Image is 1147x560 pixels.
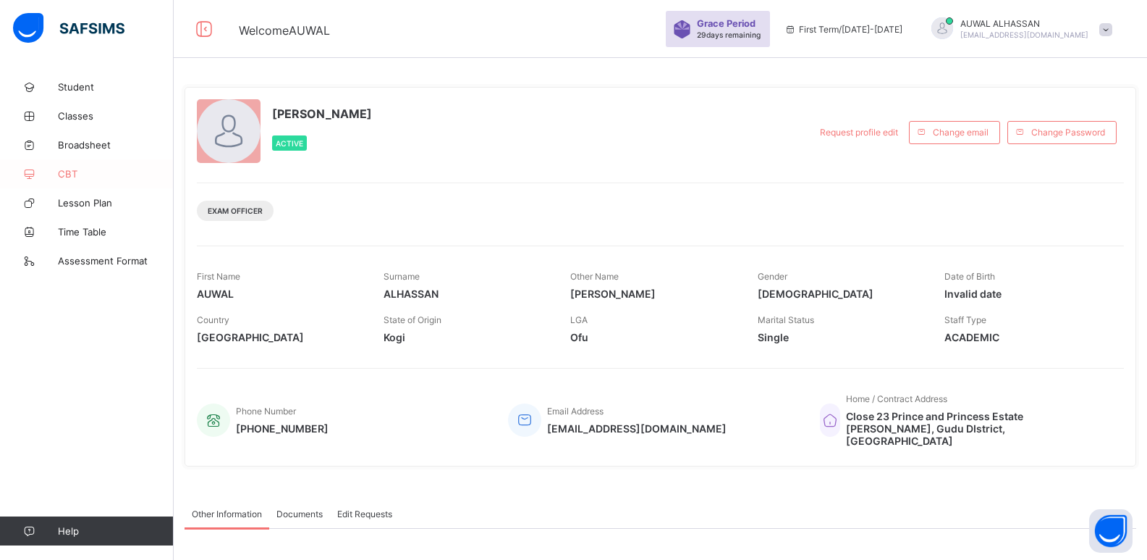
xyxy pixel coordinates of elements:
[944,288,1109,300] span: Invalid date
[846,393,947,404] span: Home / Contract Address
[337,509,392,519] span: Edit Requests
[944,331,1109,343] span: ACADEMIC
[944,271,995,282] span: Date of Birth
[58,226,174,238] span: Time Table
[570,331,735,343] span: Ofu
[58,110,174,122] span: Classes
[276,139,303,148] span: Active
[547,422,727,435] span: [EMAIL_ADDRESS][DOMAIN_NAME]
[784,24,902,35] span: session/term information
[272,106,372,121] span: [PERSON_NAME]
[944,314,986,325] span: Staff Type
[13,13,124,43] img: safsims
[276,509,323,519] span: Documents
[917,17,1120,41] div: AUWAL ALHASSAN
[197,271,240,282] span: First Name
[697,30,761,39] span: 29 days remaining
[58,197,174,209] span: Lesson Plan
[239,23,330,38] span: Welcome AUWAL
[547,406,604,417] span: Email Address
[933,127,989,138] span: Change email
[846,410,1109,447] span: Close 23 Prince and Princess Estate [PERSON_NAME], Gudu DIstrict, [GEOGRAPHIC_DATA]
[570,314,588,325] span: LGA
[758,314,814,325] span: Marital Status
[384,288,549,300] span: ALHASSAN
[820,127,898,138] span: Request profile edit
[1031,127,1105,138] span: Change Password
[673,20,691,38] img: sticker-purple.71386a28dfed39d6af7621340158ba97.svg
[208,206,263,215] span: Exam Officer
[236,406,296,417] span: Phone Number
[960,18,1088,29] span: AUWAL ALHASSAN
[570,271,619,282] span: Other Name
[197,288,362,300] span: AUWAL
[58,81,174,93] span: Student
[58,168,174,180] span: CBT
[197,314,229,325] span: Country
[192,509,262,519] span: Other Information
[58,139,174,151] span: Broadsheet
[758,331,923,343] span: Single
[1089,509,1133,553] button: Open asap
[758,288,923,300] span: [DEMOGRAPHIC_DATA]
[384,331,549,343] span: Kogi
[236,422,329,435] span: [PHONE_NUMBER]
[570,288,735,300] span: [PERSON_NAME]
[697,18,756,29] span: Grace Period
[384,271,420,282] span: Surname
[58,525,173,537] span: Help
[58,255,174,267] span: Assessment Format
[758,271,787,282] span: Gender
[197,331,362,343] span: [GEOGRAPHIC_DATA]
[384,314,441,325] span: State of Origin
[960,30,1088,39] span: [EMAIL_ADDRESS][DOMAIN_NAME]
